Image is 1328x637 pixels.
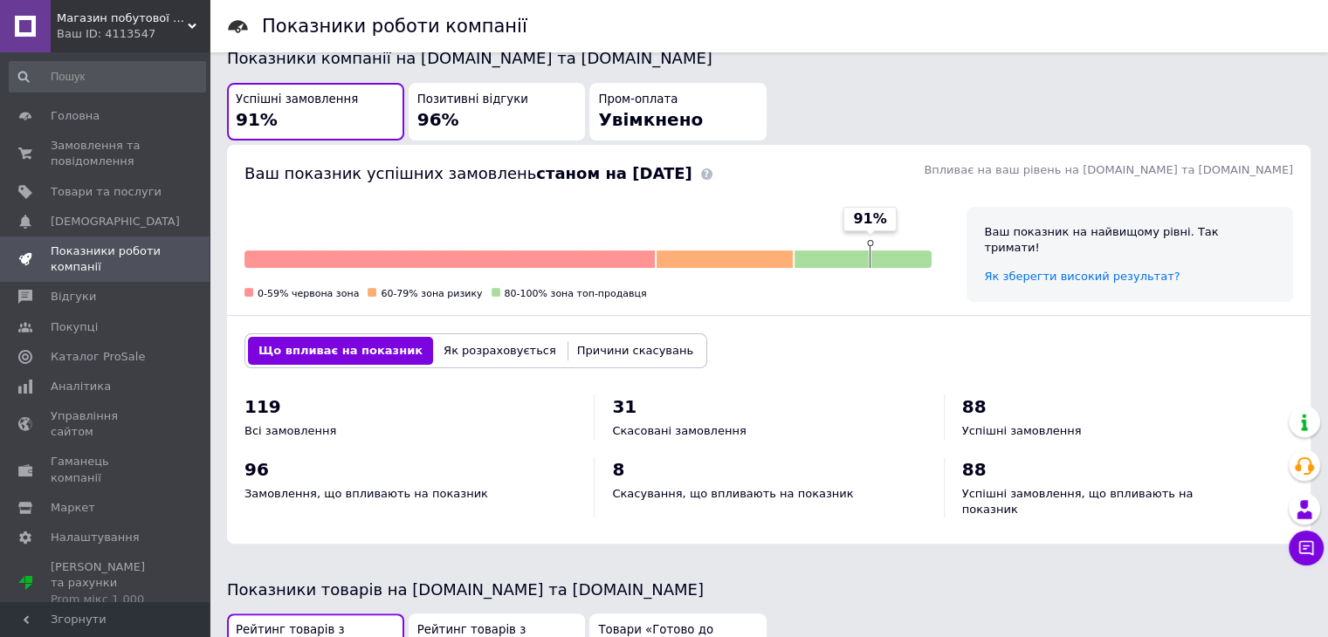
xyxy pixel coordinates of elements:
button: Що впливає на показник [248,337,433,365]
span: 88 [962,396,987,417]
button: Причини скасувань [567,337,704,365]
div: Prom мікс 1 000 [51,592,162,607]
span: Успішні замовлення [236,92,358,108]
span: Показники роботи компанії [51,243,162,275]
span: Каталог ProSale [51,349,145,365]
div: Ваш ID: 4113547 [57,26,210,42]
button: Як розраховується [433,337,567,365]
span: 96% [417,109,459,130]
span: Ваш показник успішних замовлень [244,164,692,182]
button: Позитивні відгуки96% [409,83,586,141]
span: Показники товарів на [DOMAIN_NAME] та [DOMAIN_NAME] [227,580,704,599]
span: Товари та послуги [51,184,162,200]
span: [DEMOGRAPHIC_DATA] [51,214,180,229]
span: Скасування, що впливають на показник [612,487,853,500]
span: [PERSON_NAME] та рахунки [51,559,162,607]
span: Замовлення та повідомлення [51,138,162,169]
span: 8 [612,459,624,480]
span: 91% [853,209,886,229]
span: Скасовані замовлення [612,424,746,437]
span: Успішні замовлення, що впливають на показник [962,487,1194,516]
span: 119 [244,396,281,417]
a: Як зберегти високий результат? [984,270,1180,283]
span: Замовлення, що впливають на показник [244,487,488,500]
span: Маркет [51,500,95,516]
span: Впливає на ваш рівень на [DOMAIN_NAME] та [DOMAIN_NAME] [924,163,1293,176]
input: Пошук [9,61,206,92]
h1: Показники роботи компанії [262,16,527,37]
span: Відгуки [51,289,96,305]
span: 88 [962,459,987,480]
span: Пром-оплата [598,92,678,108]
span: Головна [51,108,100,124]
span: Позитивні відгуки [417,92,528,108]
span: Магазин побутової техніки "De Deshevo" [57,10,188,26]
span: 96 [244,459,269,480]
span: 80-100% зона топ-продавця [505,288,647,299]
span: Всі замовлення [244,424,336,437]
b: станом на [DATE] [536,164,692,182]
span: Управління сайтом [51,408,162,440]
div: Ваш показник на найвищому рівні. Так тримати! [984,224,1276,256]
button: Успішні замовлення91% [227,83,404,141]
span: Налаштування [51,530,140,545]
span: Увімкнено [598,109,703,130]
span: Покупці [51,319,98,335]
button: Чат з покупцем [1289,531,1324,565]
span: 0-59% червона зона [258,288,359,299]
span: Гаманець компанії [51,454,162,485]
span: Показники компанії на [DOMAIN_NAME] та [DOMAIN_NAME] [227,49,712,67]
span: 31 [612,396,636,417]
span: 91% [236,109,278,130]
button: Пром-оплатаУвімкнено [589,83,767,141]
span: 60-79% зона ризику [381,288,482,299]
span: Аналітика [51,379,111,394]
span: Успішні замовлення [962,424,1082,437]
